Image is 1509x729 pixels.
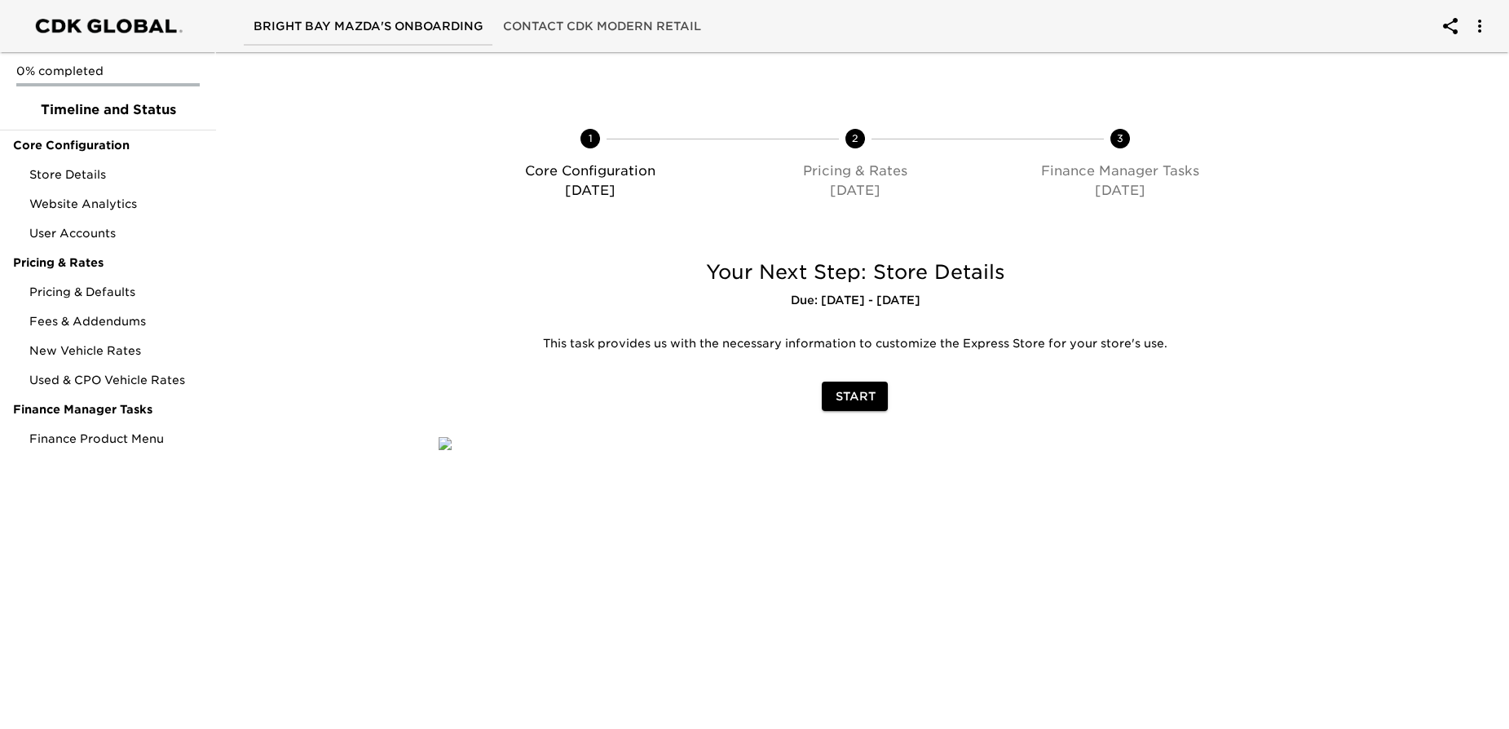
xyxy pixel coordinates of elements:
p: This task provides us with the necessary information to customize the Express Store for your stor... [451,336,1260,352]
span: Bright Bay Mazda's Onboarding [254,16,483,37]
h6: Due: [DATE] - [DATE] [439,292,1273,310]
span: Fees & Addendums [29,313,203,329]
text: 1 [589,132,593,144]
span: Website Analytics [29,196,203,212]
button: Start [822,382,888,412]
h5: Your Next Step: Store Details [439,259,1273,285]
p: Core Configuration [465,161,717,181]
span: User Accounts [29,225,203,241]
span: Start [835,387,875,407]
p: Finance Manager Tasks [994,161,1246,181]
span: Pricing & Rates [13,254,203,271]
p: 0% completed [16,63,200,79]
p: [DATE] [465,181,717,201]
span: Finance Product Menu [29,431,203,447]
span: Finance Manager Tasks [13,401,203,418]
span: Contact CDK Modern Retail [503,16,701,37]
p: [DATE] [994,181,1246,201]
span: Used & CPO Vehicle Rates [29,372,203,388]
button: account of current user [1460,7,1499,46]
p: Pricing & Rates [730,161,982,181]
span: Pricing & Defaults [29,284,203,300]
img: qkibX1zbU72zw90W6Gan%2FTemplates%2FRjS7uaFIXtg43HUzxvoG%2F3e51d9d6-1114-4229-a5bf-f5ca567b6beb.jpg [439,437,452,450]
text: 3 [1117,132,1123,144]
span: Core Configuration [13,137,203,153]
p: [DATE] [730,181,982,201]
span: New Vehicle Rates [29,342,203,359]
span: Timeline and Status [13,100,203,120]
text: 2 [852,132,858,144]
button: account of current user [1431,7,1470,46]
span: Store Details [29,166,203,183]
